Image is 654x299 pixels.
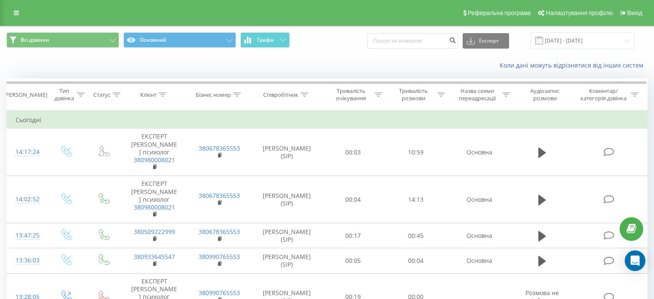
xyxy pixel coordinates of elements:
div: Коментар/категорія дзвінка [578,87,629,102]
span: Налаштування профілю [546,9,613,16]
div: Назва схеми переадресації [455,87,500,102]
div: Клієнт [140,91,157,99]
span: Вихід [627,9,642,16]
td: ЕКСПЕРТ [PERSON_NAME] психолог [122,129,187,176]
button: Всі дзвінки [6,32,119,48]
div: Тривалість розмови [392,87,435,102]
div: 13:36:03 [15,252,38,269]
td: [PERSON_NAME] (SIP) [252,176,322,223]
td: 10:59 [384,129,447,176]
a: 380678365553 [199,144,240,152]
a: 380980008021 [134,203,175,211]
td: Основна [447,223,512,248]
a: 380678365553 [199,228,240,236]
a: Коли дані можуть відрізнятися вiд інших систем [500,61,648,69]
td: [PERSON_NAME] (SIP) [252,248,322,273]
button: Графік [240,32,290,48]
td: 00:17 [322,223,384,248]
td: Сьогодні [7,111,648,129]
div: Співробітник [263,91,298,99]
div: Бізнес номер [196,91,231,99]
div: Статус [93,91,111,99]
td: Основна [447,248,512,273]
div: Тривалість очікування [330,87,373,102]
td: 14:13 [384,176,447,223]
button: Основний [123,32,236,48]
button: Експорт [463,33,509,49]
div: 14:17:24 [15,144,38,160]
td: [PERSON_NAME] (SIP) [252,223,322,248]
div: Тип дзвінка [54,87,74,102]
div: 14:02:52 [15,191,38,208]
span: Графік [257,37,274,43]
td: 00:04 [384,248,447,273]
div: 13:47:25 [15,227,38,244]
td: 00:03 [322,129,384,176]
a: 380678365553 [199,191,240,200]
a: 380509222999 [134,228,175,236]
td: 00:04 [322,176,384,223]
span: Всі дзвінки [21,37,49,43]
a: 380990765553 [199,253,240,261]
td: 00:05 [322,248,384,273]
td: 00:45 [384,223,447,248]
div: Open Intercom Messenger [625,250,645,271]
input: Пошук за номером [367,33,458,49]
span: Реферальна програма [468,9,531,16]
a: 380990765553 [199,289,240,297]
a: 380980008021 [134,156,175,164]
a: 380933645547 [134,253,175,261]
td: ЕКСПЕРТ [PERSON_NAME] психолог [122,176,187,223]
td: [PERSON_NAME] (SIP) [252,129,322,176]
td: Основна [447,129,512,176]
div: Аудіозапис розмови [520,87,570,102]
td: Основна [447,176,512,223]
div: [PERSON_NAME] [4,91,47,99]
